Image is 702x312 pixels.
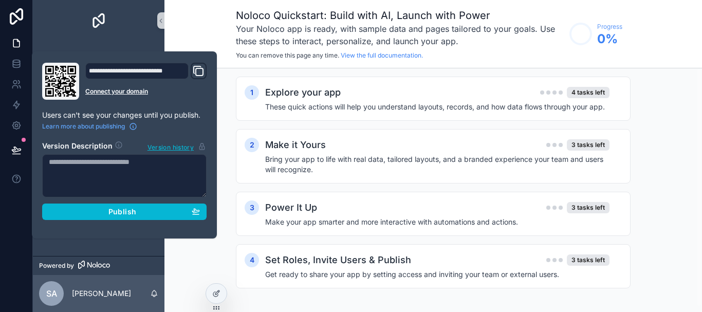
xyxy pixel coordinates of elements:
[39,48,158,67] a: App Setup
[85,87,207,96] a: Connect your domain
[33,41,164,183] div: scrollable content
[42,204,207,220] button: Publish
[236,51,339,59] span: You can remove this page any time.
[42,122,125,131] span: Learn more about publishing
[236,8,564,23] h1: Noloco Quickstart: Build with AI, Launch with Power
[42,110,207,120] p: Users can't see your changes until you publish.
[236,23,564,47] h3: Your Noloco app is ready, with sample data and pages tailored to your goals. Use these steps to i...
[72,288,131,299] p: [PERSON_NAME]
[147,141,207,152] button: Version history
[90,12,107,29] img: App logo
[42,141,113,152] h2: Version Description
[341,51,423,59] a: View the full documentation.
[85,63,207,100] div: Domain and Custom Link
[597,31,622,47] span: 0 %
[108,207,136,216] span: Publish
[33,256,164,275] a: Powered by
[42,122,137,131] a: Learn more about publishing
[147,141,194,152] span: Version history
[46,287,57,300] span: SA
[597,23,622,31] span: Progress
[39,262,74,270] span: Powered by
